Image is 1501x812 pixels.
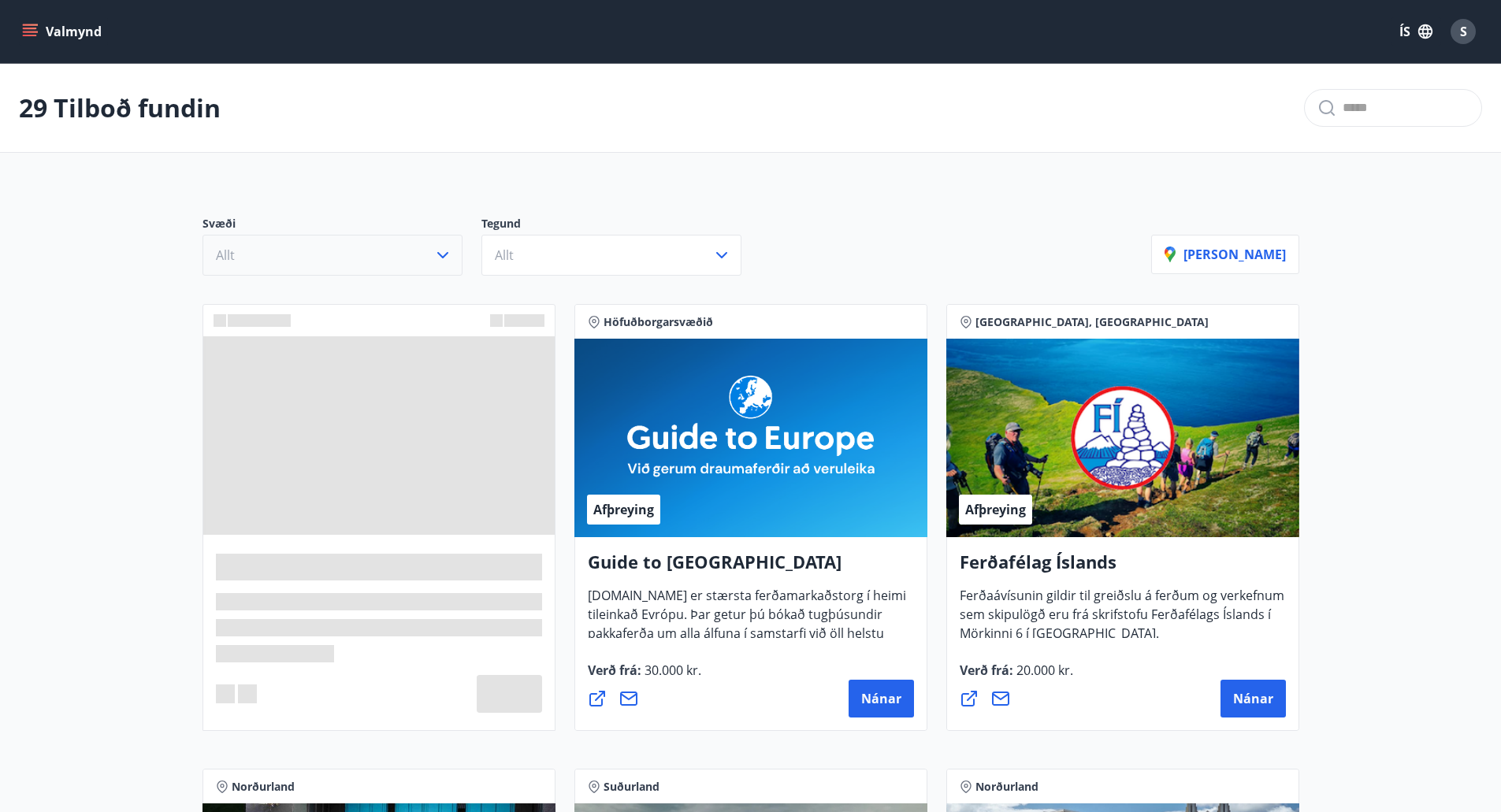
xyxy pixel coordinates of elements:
button: S [1444,13,1482,50]
span: Ferðaávísunin gildir til greiðslu á ferðum og verkefnum sem skipulögð eru frá skrifstofu Ferðafél... [960,587,1284,654]
h4: Ferðafélag Íslands [960,550,1286,586]
button: Nánar [1220,680,1286,717]
span: Afþreying [965,501,1026,518]
span: Allt [495,247,514,264]
span: Afþreying [593,501,654,518]
span: [GEOGRAPHIC_DATA], [GEOGRAPHIC_DATA] [975,314,1209,330]
span: Höfuðborgarsvæðið [604,314,713,330]
span: 30.000 kr. [641,662,701,679]
button: Allt [202,235,463,276]
button: menu [19,17,108,46]
p: [PERSON_NAME] [1165,246,1286,263]
span: Verð frá : [960,662,1073,691]
h4: Guide to [GEOGRAPHIC_DATA] [588,550,914,586]
span: [DOMAIN_NAME] er stærsta ferðamarkaðstorg í heimi tileinkað Evrópu. Þar getur þú bókað tugþúsundi... [588,587,906,692]
span: Nánar [1233,690,1273,707]
p: 29 Tilboð fundin [19,91,221,125]
span: 20.000 kr. [1013,662,1073,679]
button: ÍS [1391,17,1441,46]
p: Svæði [202,216,481,235]
span: S [1460,23,1467,40]
span: Norðurland [232,779,295,795]
span: Suðurland [604,779,659,795]
span: Norðurland [975,779,1038,795]
span: Verð frá : [588,662,701,691]
span: Allt [216,247,235,264]
span: Nánar [861,690,901,707]
button: Nánar [849,680,914,717]
button: [PERSON_NAME] [1151,235,1299,274]
button: Allt [481,235,741,276]
p: Tegund [481,216,760,235]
